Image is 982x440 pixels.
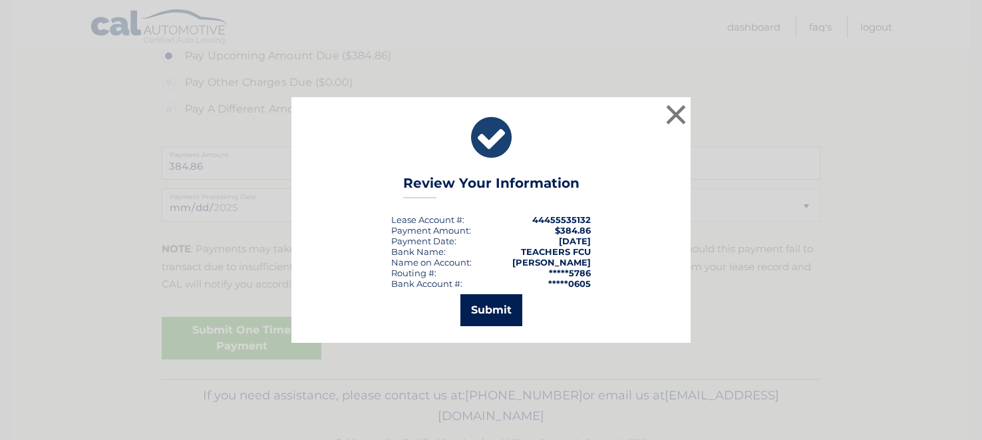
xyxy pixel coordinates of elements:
h3: Review Your Information [403,175,579,198]
div: Bank Name: [391,246,446,257]
span: [DATE] [559,236,591,246]
div: Routing #: [391,268,436,278]
div: Payment Amount: [391,225,471,236]
strong: [PERSON_NAME] [512,257,591,268]
button: Submit [460,294,522,326]
button: × [663,101,689,128]
div: Bank Account #: [391,278,462,289]
strong: TEACHERS FCU [521,246,591,257]
strong: 44455535132 [532,214,591,225]
div: Name on Account: [391,257,472,268]
div: Lease Account #: [391,214,464,225]
span: Payment Date [391,236,454,246]
div: : [391,236,456,246]
span: $384.86 [555,225,591,236]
